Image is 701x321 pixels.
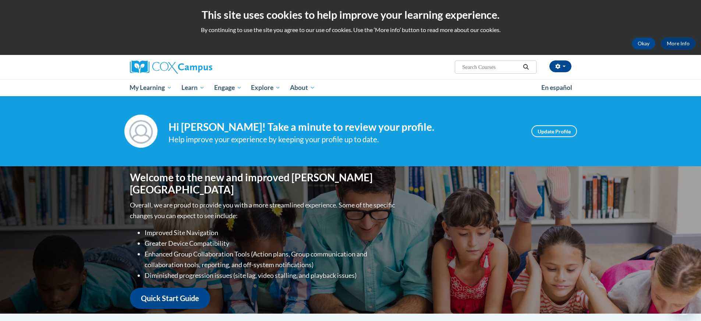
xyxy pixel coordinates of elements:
button: Search [520,63,531,71]
a: Quick Start Guide [130,288,210,309]
span: En español [541,84,572,91]
a: Cox Campus [130,60,270,74]
button: Okay [632,38,655,49]
li: Enhanced Group Collaboration Tools (Action plans, Group communication and collaboration tools, re... [145,249,397,270]
span: Learn [181,83,205,92]
a: Learn [177,79,209,96]
a: More Info [661,38,695,49]
li: Improved Site Navigation [145,227,397,238]
a: My Learning [125,79,177,96]
p: By continuing to use the site you agree to our use of cookies. Use the ‘More info’ button to read... [6,26,695,34]
h2: This site uses cookies to help improve your learning experience. [6,7,695,22]
a: Update Profile [531,125,577,137]
li: Diminished progression issues (site lag, video stalling, and playback issues) [145,270,397,281]
span: Explore [251,83,280,92]
li: Greater Device Compatibility [145,238,397,249]
span: My Learning [130,83,172,92]
span: Engage [214,83,242,92]
a: En español [537,80,577,95]
a: About [285,79,320,96]
a: Engage [209,79,247,96]
div: Help improve your experience by keeping your profile up to date. [169,133,520,146]
p: Overall, we are proud to provide you with a more streamlined experience. Some of the specific cha... [130,200,397,221]
a: Explore [246,79,285,96]
div: Main menu [119,79,583,96]
img: Profile Image [124,115,157,148]
span: About [290,83,315,92]
iframe: Button to launch messaging window [672,292,695,315]
input: Search Courses [461,63,520,71]
h1: Welcome to the new and improved [PERSON_NAME][GEOGRAPHIC_DATA] [130,171,397,196]
button: Account Settings [549,60,571,72]
img: Cox Campus [130,60,212,74]
h4: Hi [PERSON_NAME]! Take a minute to review your profile. [169,121,520,133]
